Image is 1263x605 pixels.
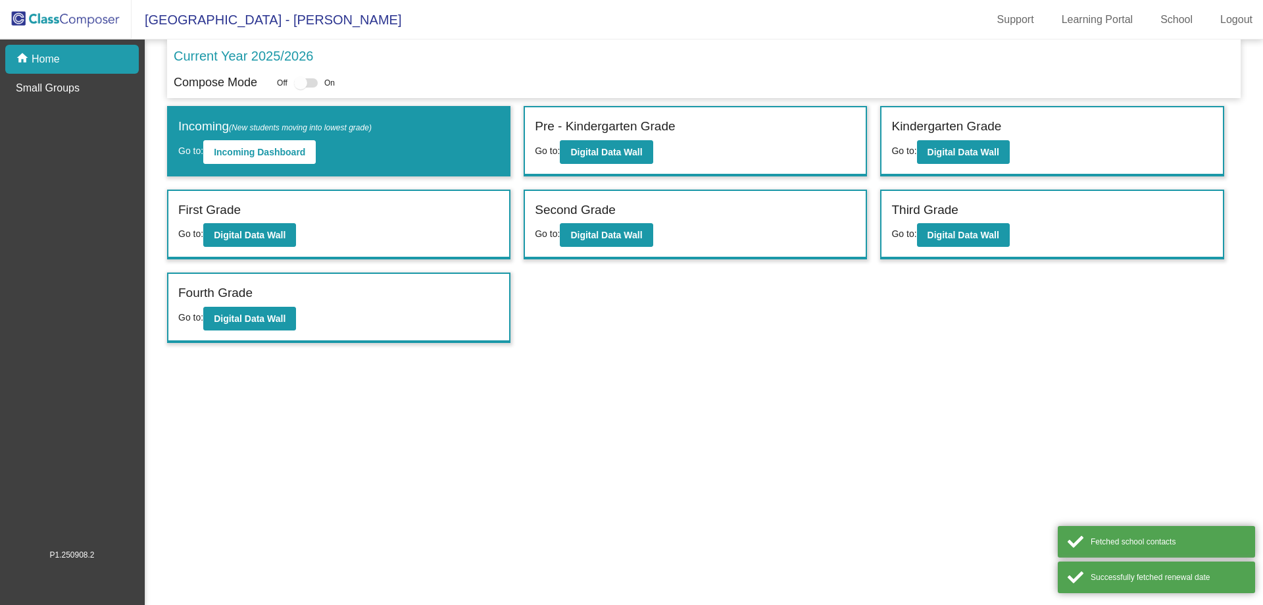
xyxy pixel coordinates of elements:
[214,230,285,240] b: Digital Data Wall
[203,140,316,164] button: Incoming Dashboard
[203,223,296,247] button: Digital Data Wall
[560,223,653,247] button: Digital Data Wall
[16,51,32,67] mat-icon: home
[178,312,203,323] span: Go to:
[214,313,285,324] b: Digital Data Wall
[928,147,999,157] b: Digital Data Wall
[214,147,305,157] b: Incoming Dashboard
[535,117,675,136] label: Pre - Kindergarten Grade
[178,145,203,156] span: Go to:
[203,307,296,330] button: Digital Data Wall
[535,201,616,220] label: Second Grade
[178,117,372,136] label: Incoming
[891,117,1001,136] label: Kindergarten Grade
[1091,536,1245,548] div: Fetched school contacts
[1150,9,1203,30] a: School
[178,201,241,220] label: First Grade
[891,145,916,156] span: Go to:
[891,201,958,220] label: Third Grade
[1210,9,1263,30] a: Logout
[987,9,1045,30] a: Support
[178,284,253,303] label: Fourth Grade
[32,51,60,67] p: Home
[535,228,560,239] span: Go to:
[174,74,257,92] p: Compose Mode
[324,77,335,89] span: On
[917,223,1010,247] button: Digital Data Wall
[917,140,1010,164] button: Digital Data Wall
[928,230,999,240] b: Digital Data Wall
[1051,9,1144,30] a: Learning Portal
[132,9,401,30] span: [GEOGRAPHIC_DATA] - [PERSON_NAME]
[178,228,203,239] span: Go to:
[277,77,287,89] span: Off
[229,123,372,132] span: (New students moving into lowest grade)
[570,230,642,240] b: Digital Data Wall
[570,147,642,157] b: Digital Data Wall
[560,140,653,164] button: Digital Data Wall
[174,46,313,66] p: Current Year 2025/2026
[16,80,80,96] p: Small Groups
[535,145,560,156] span: Go to:
[891,228,916,239] span: Go to:
[1091,571,1245,583] div: Successfully fetched renewal date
